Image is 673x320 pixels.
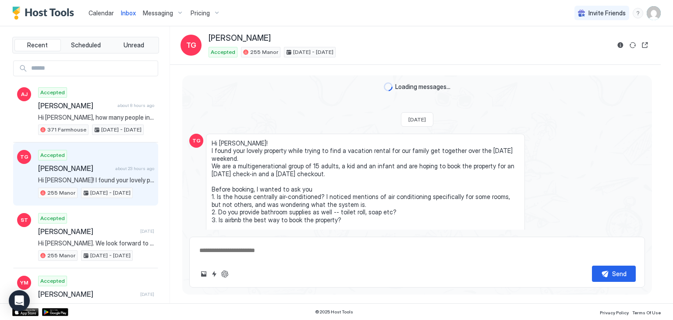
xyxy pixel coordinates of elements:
span: 255 Manor [47,252,75,260]
span: Good afternoon, i will like to rent you house from [DATE]-[DATE], for 16 people, i will like to k... [38,302,154,310]
span: Hi [PERSON_NAME]! I found your lovely property while trying to find a vacation rental for our fam... [38,176,154,184]
span: Accepted [40,151,65,159]
span: about 23 hours ago [115,166,154,171]
span: Accepted [40,214,65,222]
span: TG [20,153,28,161]
span: Unread [124,41,144,49]
span: Terms Of Use [632,310,661,315]
a: Calendar [89,8,114,18]
span: 371 Farmhouse [47,126,86,134]
span: [DATE] [408,116,426,123]
span: Inbox [121,9,136,17]
a: Google Play Store [42,308,68,316]
span: [PERSON_NAME] [209,33,271,43]
button: Reservation information [615,40,626,50]
input: Input Field [28,61,158,76]
span: Calendar [89,9,114,17]
span: TG [192,137,201,145]
span: Accepted [211,48,235,56]
a: Host Tools Logo [12,7,78,20]
span: [DATE] [140,292,154,297]
span: [PERSON_NAME] [38,164,112,173]
span: 255 Manor [250,48,278,56]
span: 255 Manor [47,189,75,197]
div: Send [612,269,627,278]
span: [DATE] - [DATE] [293,48,333,56]
div: menu [633,8,643,18]
div: loading [384,82,393,91]
div: tab-group [12,37,159,53]
div: User profile [647,6,661,20]
span: AJ [21,90,28,98]
span: Recent [27,41,48,49]
span: Accepted [40,89,65,96]
span: [PERSON_NAME] [38,290,137,299]
a: Inbox [121,8,136,18]
button: Upload image [198,269,209,279]
button: Quick reply [209,269,220,279]
span: Scheduled [71,41,101,49]
span: [PERSON_NAME] [38,227,137,236]
button: Sync reservation [627,40,638,50]
span: Invite Friends [588,9,626,17]
span: [PERSON_NAME] [38,101,114,110]
div: Open Intercom Messenger [9,290,30,311]
span: Loading messages... [395,83,450,91]
span: [DATE] - [DATE] [101,126,142,134]
span: Privacy Policy [600,310,629,315]
span: Accepted [40,277,65,285]
span: YM [20,279,28,287]
span: Pricing [191,9,210,17]
span: [DATE] - [DATE] [90,189,131,197]
span: © 2025 Host Tools [315,309,353,315]
button: Open reservation [640,40,650,50]
a: Privacy Policy [600,307,629,316]
span: Hi [PERSON_NAME]! I found your lovely property while trying to find a vacation rental for our fam... [212,139,519,262]
span: ST [21,216,28,224]
span: [DATE] [140,228,154,234]
button: Send [592,266,636,282]
span: Messaging [143,9,173,17]
span: Hi [PERSON_NAME], how many people in your group? [38,114,154,121]
span: about 8 hours ago [117,103,154,108]
span: TG [186,40,196,50]
span: [DATE] - [DATE] [90,252,131,260]
button: ChatGPT Auto Reply [220,269,230,279]
button: Scheduled [63,39,109,51]
button: Recent [14,39,61,51]
a: App Store [12,308,39,316]
a: Terms Of Use [632,307,661,316]
span: Hi [PERSON_NAME]. We look forward to our friends and family getaway stay at your place. Since we ... [38,239,154,247]
button: Unread [110,39,157,51]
